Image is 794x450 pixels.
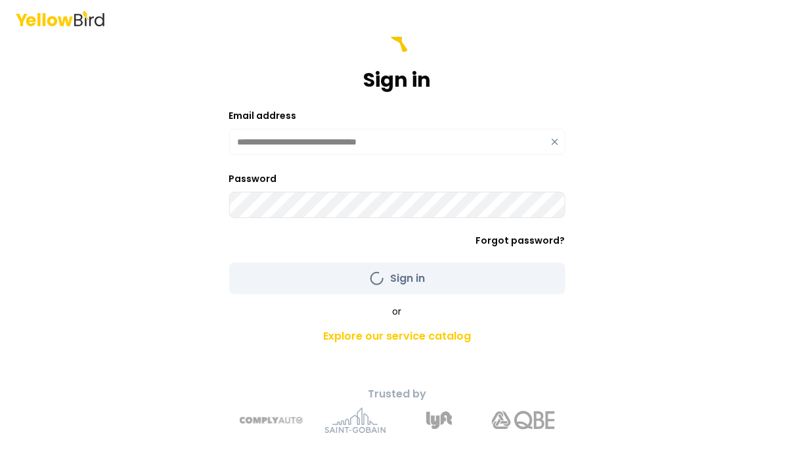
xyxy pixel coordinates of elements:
[229,109,297,122] label: Email address
[476,234,565,247] a: Forgot password?
[393,305,402,318] span: or
[166,386,629,402] p: Trusted by
[229,172,277,185] label: Password
[363,68,431,92] h1: Sign in
[166,323,629,349] a: Explore our service catalog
